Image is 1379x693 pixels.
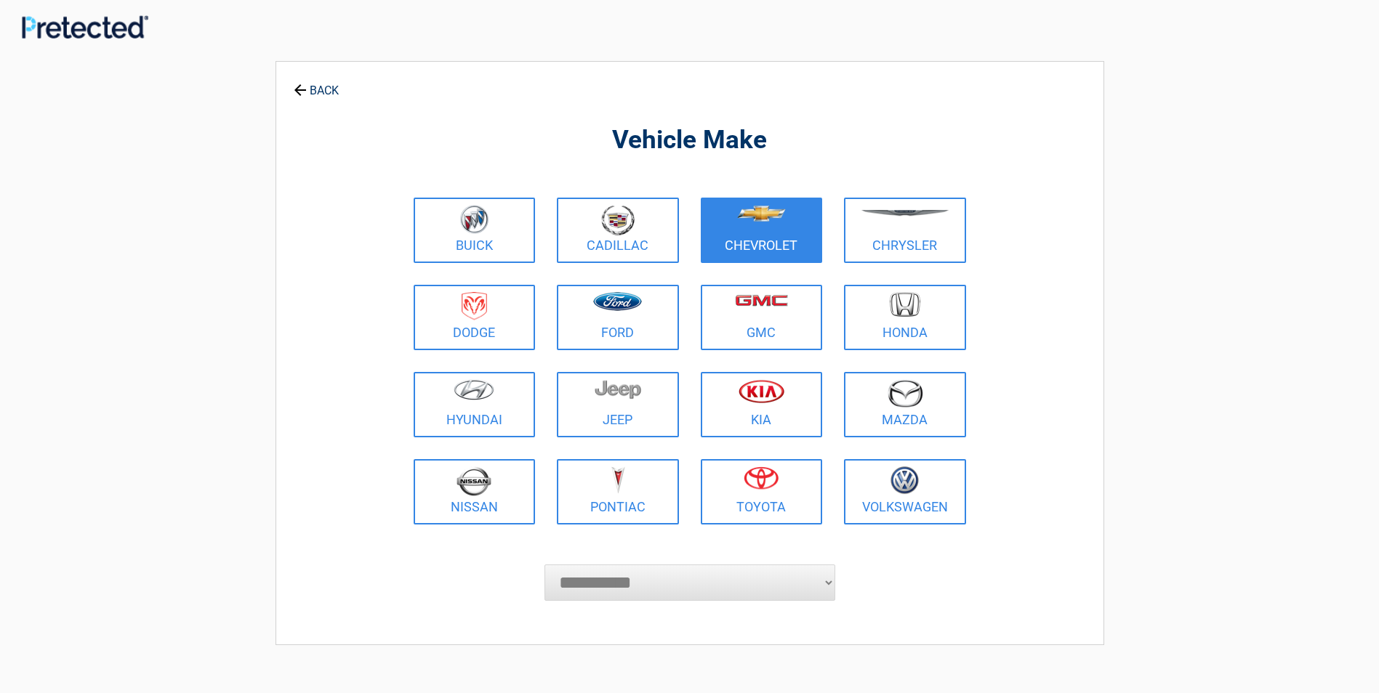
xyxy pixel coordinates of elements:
img: nissan [457,466,491,496]
img: chevrolet [737,206,786,222]
a: Ford [557,285,679,350]
a: Kia [701,372,823,437]
a: Chrysler [844,198,966,263]
img: jeep [595,379,641,400]
a: Honda [844,285,966,350]
a: Jeep [557,372,679,437]
img: volkswagen [890,466,919,495]
img: mazda [887,379,923,408]
a: BACK [291,71,342,97]
a: Toyota [701,459,823,524]
a: Chevrolet [701,198,823,263]
img: cadillac [601,205,635,235]
img: hyundai [454,379,494,400]
a: Hyundai [414,372,536,437]
img: kia [739,379,784,403]
img: Main Logo [22,15,148,38]
img: toyota [744,466,779,490]
a: Cadillac [557,198,679,263]
img: gmc [735,294,788,307]
img: ford [593,292,642,311]
a: Nissan [414,459,536,524]
h2: Vehicle Make [410,123,970,158]
img: buick [460,205,489,234]
a: Pontiac [557,459,679,524]
a: Buick [414,198,536,263]
img: dodge [462,292,487,320]
a: Dodge [414,285,536,350]
img: chrysler [861,210,949,216]
a: Volkswagen [844,459,966,524]
img: pontiac [611,466,625,494]
img: honda [890,292,920,317]
a: GMC [701,285,823,350]
a: Mazda [844,372,966,437]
